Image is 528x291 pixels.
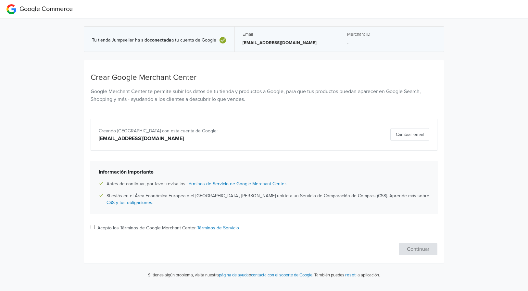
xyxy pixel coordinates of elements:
span: Google Commerce [19,5,73,13]
span: Si estás en el Área Económica Europea o el [GEOGRAPHIC_DATA], [PERSON_NAME] unirte a un Servicio ... [107,192,429,206]
span: Tu tienda Jumpseller ha sido a tu cuenta de Google [92,38,216,43]
b: conectada [150,37,171,43]
span: Creando [GEOGRAPHIC_DATA] con esta cuenta de Google: [99,128,218,134]
a: Términos de Servicio [197,225,239,231]
p: Google Merchant Center te permite subir los datos de tu tienda y productos a Google, para que tus... [91,88,437,103]
h5: Merchant ID [347,32,436,37]
h5: Email [243,32,332,37]
a: CSS y tus obligaciones [107,200,152,205]
h6: Información Importante [99,169,429,175]
a: contacta con el soporte de Google [251,273,312,278]
h4: Crear Google Merchant Center [91,73,437,82]
span: Antes de continuar, por favor revisa los . [107,180,287,187]
a: Términos de Servicio de Google Merchant Center [187,181,286,187]
p: - [347,40,436,46]
p: También puedes la aplicación. [313,271,380,279]
a: página de ayuda [219,273,249,278]
div: [EMAIL_ADDRESS][DOMAIN_NAME] [99,135,316,142]
button: reset [345,271,356,279]
p: [EMAIL_ADDRESS][DOMAIN_NAME] [243,40,332,46]
label: Acepto los Términos de Google Merchant Center [97,224,239,231]
button: Cambiar email [390,128,429,141]
p: Si tienes algún problema, visita nuestra o . [148,272,313,279]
